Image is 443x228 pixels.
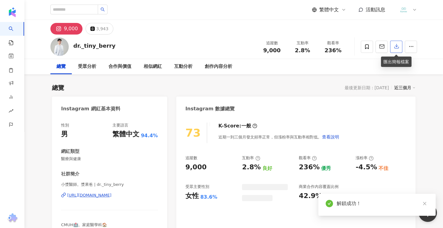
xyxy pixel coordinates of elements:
[295,47,310,53] span: 2.8%
[218,123,257,129] div: K-Score :
[52,83,64,92] div: 總覽
[185,163,207,172] div: 9,000
[326,200,333,207] span: check-circle
[61,123,69,128] div: 性別
[205,63,232,70] div: 創作內容分析
[337,200,428,207] div: 解鎖成功！
[299,184,339,189] div: 商業合作內容覆蓋比例
[144,63,162,70] div: 相似網紅
[319,6,339,13] span: 繁體中文
[366,7,385,13] span: 活動訊息
[61,148,79,155] div: 網紅類型
[61,105,120,112] div: Instagram 網紅基本資料
[398,4,409,16] img: LOGO%E8%9D%A6%E7%9A%AE2.png
[263,47,281,53] span: 9,000
[50,23,82,35] button: 9,000
[57,63,66,70] div: 總覽
[7,7,17,17] img: logo icon
[260,40,284,46] div: 追蹤數
[61,182,158,187] span: 小漿醫師。漿果爸 | dr._tiny_berry
[61,171,79,177] div: 社群簡介
[299,155,317,161] div: 觀看率
[9,105,13,119] span: rise
[6,213,18,223] img: chrome extension
[242,163,261,172] div: 2.8%
[423,201,427,206] span: close
[61,156,158,162] span: 醫療與健康
[141,132,158,139] span: 94.4%
[218,131,339,143] div: 近期一到三個月發文頻率正常，但漲粉率與互動率相對低。
[112,130,139,139] div: 繁體中文
[241,123,251,129] div: 一般
[321,165,331,172] div: 優秀
[108,63,131,70] div: 合作與價值
[379,165,388,172] div: 不佳
[73,42,115,50] div: dr._tiny_berry
[67,193,112,198] div: [URL][DOMAIN_NAME]
[50,38,69,56] img: KOL Avatar
[185,105,235,112] div: Instagram 數據總覽
[185,184,209,189] div: 受眾主要性別
[381,57,412,67] div: 匯出簡報檔案
[86,23,113,35] button: 3,943
[96,24,108,33] div: 3,943
[185,191,199,201] div: 女性
[78,63,96,70] div: 受眾分析
[394,84,416,92] div: 近三個月
[101,7,105,12] span: search
[61,193,158,198] a: [URL][DOMAIN_NAME]
[324,47,342,53] span: 236%
[9,22,21,46] a: search
[185,127,201,139] div: 73
[356,155,374,161] div: 漲粉率
[345,85,389,90] div: 最後更新日期：[DATE]
[200,194,218,200] div: 83.6%
[242,155,260,161] div: 互動率
[322,131,339,143] button: 查看說明
[174,63,192,70] div: 互動分析
[299,163,320,172] div: 236%
[112,123,128,128] div: 主要語言
[322,134,339,139] span: 查看說明
[291,40,314,46] div: 互動率
[321,40,345,46] div: 觀看率
[185,155,197,161] div: 追蹤數
[61,130,68,139] div: 男
[64,24,78,33] div: 9,000
[356,163,377,172] div: -4.5%
[299,191,322,201] div: 42.9%
[262,165,272,172] div: 良好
